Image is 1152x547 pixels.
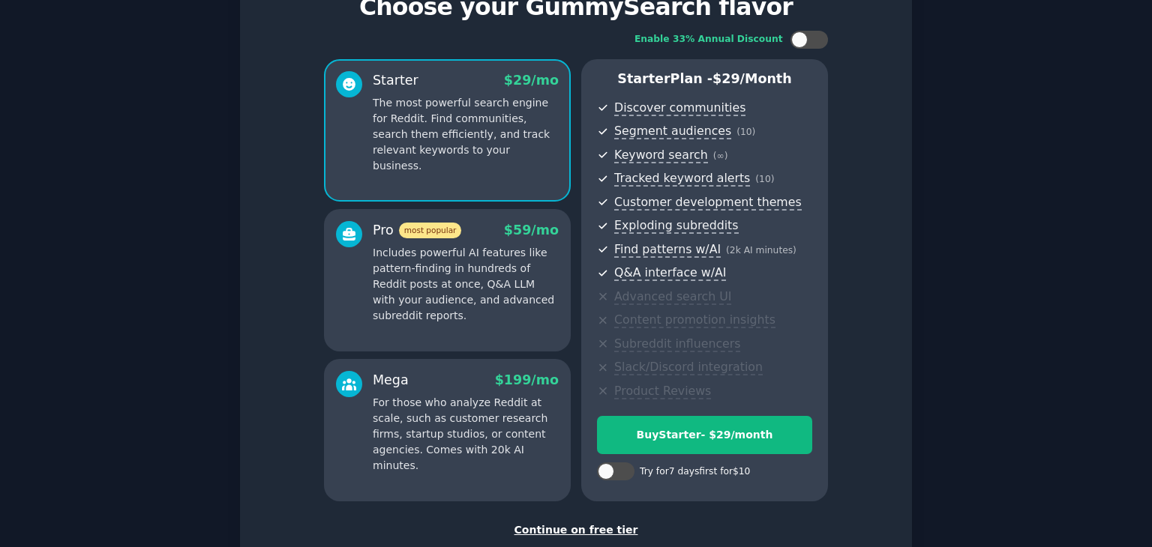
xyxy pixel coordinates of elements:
[736,127,755,137] span: ( 10 )
[373,95,559,174] p: The most powerful search engine for Reddit. Find communities, search them efficiently, and track ...
[634,33,783,46] div: Enable 33% Annual Discount
[504,223,559,238] span: $ 59 /mo
[712,71,792,86] span: $ 29 /month
[614,384,711,399] span: Product Reviews
[614,336,740,352] span: Subreddit influencers
[614,100,745,116] span: Discover communities
[373,245,559,324] p: Includes powerful AI features like pattern-finding in hundreds of Reddit posts at once, Q&A LLM w...
[373,221,461,240] div: Pro
[614,218,738,234] span: Exploding subreddits
[614,124,731,139] span: Segment audiences
[598,427,811,443] div: Buy Starter - $ 29 /month
[640,465,750,479] div: Try for 7 days first for $10
[614,360,763,375] span: Slack/Discord integration
[597,416,812,454] button: BuyStarter- $29/month
[373,71,418,90] div: Starter
[399,223,462,238] span: most popular
[614,312,775,328] span: Content promotion insights
[614,242,721,258] span: Find patterns w/AI
[614,195,802,211] span: Customer development themes
[614,171,750,187] span: Tracked keyword alerts
[755,174,774,184] span: ( 10 )
[504,73,559,88] span: $ 29 /mo
[713,151,728,161] span: ( ∞ )
[614,265,726,281] span: Q&A interface w/AI
[373,371,409,390] div: Mega
[726,245,796,256] span: ( 2k AI minutes )
[495,372,559,387] span: $ 199 /mo
[597,70,812,88] p: Starter Plan -
[256,522,896,538] div: Continue on free tier
[614,148,708,163] span: Keyword search
[614,289,731,305] span: Advanced search UI
[373,395,559,474] p: For those who analyze Reddit at scale, such as customer research firms, startup studios, or conte...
